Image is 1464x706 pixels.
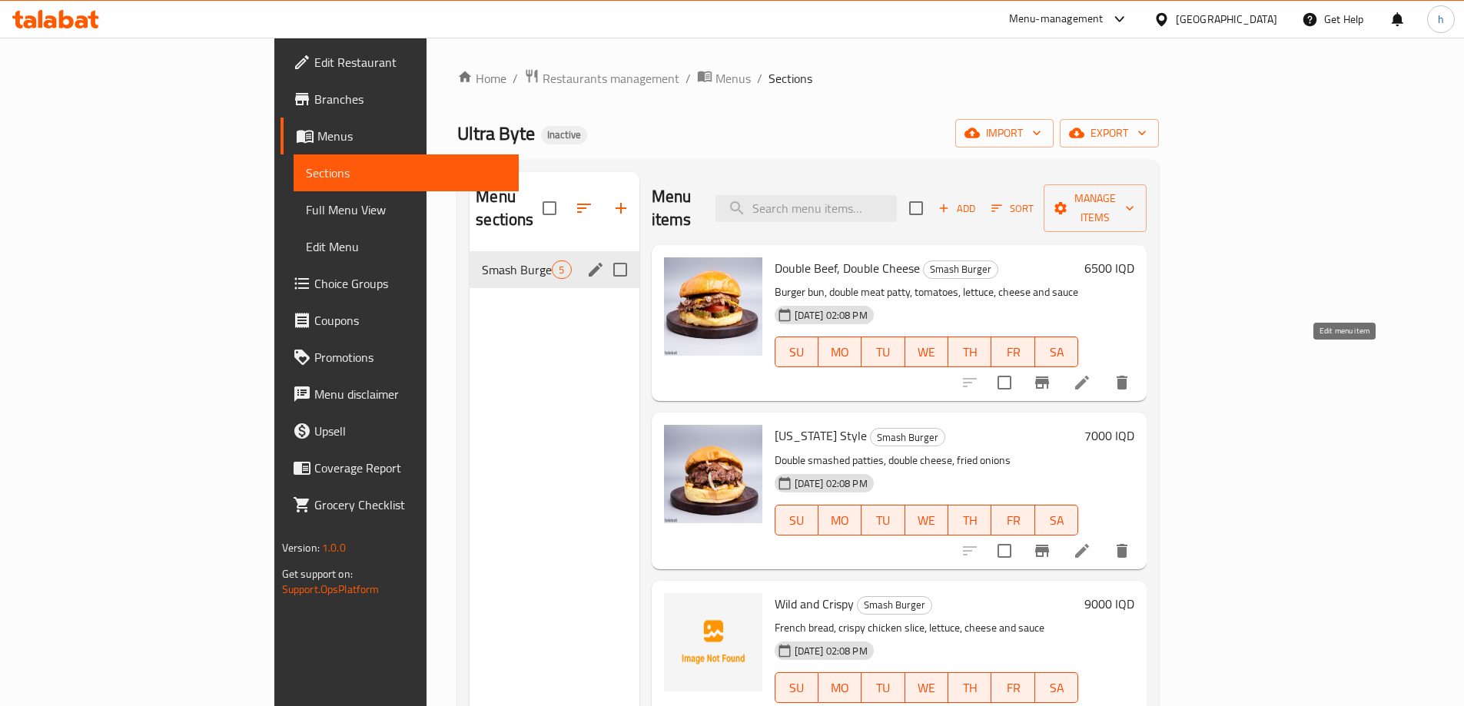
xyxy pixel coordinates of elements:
[932,197,981,220] button: Add
[1035,672,1078,703] button: SA
[314,90,506,108] span: Branches
[868,677,898,699] span: TU
[861,505,905,535] button: TU
[936,200,978,217] span: Add
[1084,593,1134,615] h6: 9000 IQD
[1035,336,1078,367] button: SA
[1024,364,1061,401] button: Branch-specific-item
[1041,509,1072,532] span: SA
[314,385,506,403] span: Menu disclaimer
[314,274,506,293] span: Choice Groups
[905,505,948,535] button: WE
[825,341,855,363] span: MO
[782,341,812,363] span: SU
[988,366,1021,399] span: Select to update
[314,311,506,330] span: Coupons
[306,164,506,182] span: Sections
[1104,364,1140,401] button: delete
[782,677,812,699] span: SU
[998,677,1028,699] span: FR
[900,192,932,224] span: Select section
[282,538,320,558] span: Version:
[664,425,762,523] img: Oklahoma Style
[553,263,570,277] span: 5
[1024,532,1061,569] button: Branch-specific-item
[281,413,519,449] a: Upsell
[697,68,751,88] a: Menus
[715,69,751,88] span: Menus
[543,69,679,88] span: Restaurants management
[857,596,932,615] div: Smash Burger
[294,228,519,265] a: Edit Menu
[948,672,991,703] button: TH
[282,564,353,584] span: Get support on:
[281,265,519,302] a: Choice Groups
[664,257,762,356] img: Double Beef, Double Cheese
[281,449,519,486] a: Coverage Report
[282,579,380,599] a: Support.OpsPlatform
[988,535,1021,567] span: Select to update
[1084,257,1134,279] h6: 6500 IQD
[991,336,1034,367] button: FR
[905,336,948,367] button: WE
[1009,10,1104,28] div: Menu-management
[923,260,998,279] div: Smash Burger
[911,677,942,699] span: WE
[294,154,519,191] a: Sections
[775,451,1079,470] p: Double smashed patties, double cheese, fried onions
[775,336,818,367] button: SU
[825,509,855,532] span: MO
[664,593,762,691] img: Wild and Crispy
[858,596,931,614] span: Smash Burger
[281,302,519,339] a: Coupons
[782,509,812,532] span: SU
[775,672,818,703] button: SU
[1084,425,1134,446] h6: 7000 IQD
[541,128,587,141] span: Inactive
[905,672,948,703] button: WE
[775,618,1079,638] p: French bread, crispy chicken slice, lettuce, cheese and sauce
[775,283,1079,302] p: Burger bun, double meat patty, tomatoes, lettuce, cheese and sauce
[294,191,519,228] a: Full Menu View
[1044,184,1147,232] button: Manage items
[818,336,861,367] button: MO
[775,505,818,535] button: SU
[1056,189,1134,227] span: Manage items
[314,422,506,440] span: Upsell
[788,308,874,323] span: [DATE] 02:08 PM
[1041,341,1072,363] span: SA
[686,69,691,88] li: /
[948,336,991,367] button: TH
[954,677,985,699] span: TH
[868,509,898,532] span: TU
[991,200,1034,217] span: Sort
[988,197,1037,220] button: Sort
[769,69,812,88] span: Sections
[314,496,506,514] span: Grocery Checklist
[871,429,944,446] span: Smash Burger
[954,341,985,363] span: TH
[1073,542,1091,560] a: Edit menu item
[818,672,861,703] button: MO
[314,53,506,71] span: Edit Restaurant
[911,341,942,363] span: WE
[911,509,942,532] span: WE
[584,258,607,281] button: edit
[281,339,519,376] a: Promotions
[281,486,519,523] a: Grocery Checklist
[281,376,519,413] a: Menu disclaimer
[932,197,981,220] span: Add item
[998,509,1028,532] span: FR
[317,127,506,145] span: Menus
[281,118,519,154] a: Menus
[1438,11,1444,28] span: h
[281,44,519,81] a: Edit Restaurant
[524,68,679,88] a: Restaurants management
[870,428,945,446] div: Smash Burger
[775,257,920,280] span: Double Beef, Double Cheese
[281,81,519,118] a: Branches
[533,192,566,224] span: Select all sections
[566,190,603,227] span: Sort sections
[1041,677,1072,699] span: SA
[861,336,905,367] button: TU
